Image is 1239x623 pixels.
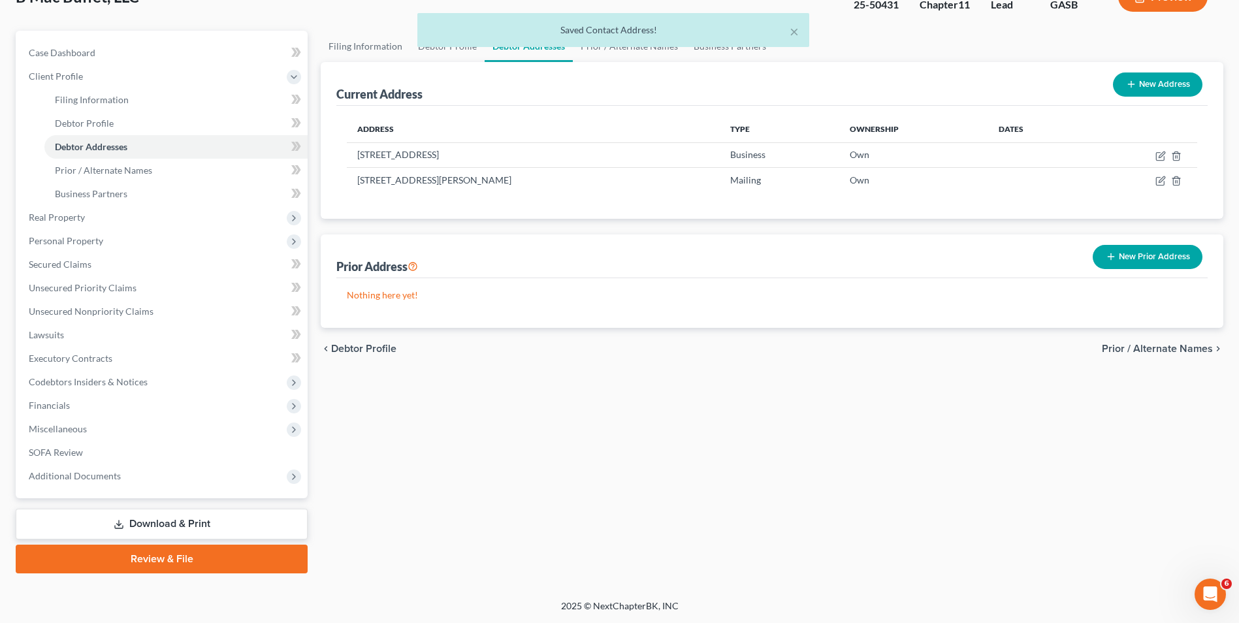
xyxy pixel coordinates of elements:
td: Own [839,168,988,193]
span: Unsecured Nonpriority Claims [29,306,153,317]
a: Review & File [16,545,308,573]
div: 2025 © NextChapterBK, INC [248,599,992,623]
a: Download & Print [16,509,308,539]
button: New Prior Address [1093,245,1202,269]
a: Lawsuits [18,323,308,347]
a: Unsecured Priority Claims [18,276,308,300]
td: [STREET_ADDRESS] [347,142,720,167]
button: chevron_left Debtor Profile [321,343,396,354]
span: Lawsuits [29,329,64,340]
a: Debtor Profile [44,112,308,135]
td: Business [720,142,839,167]
a: Debtor Addresses [44,135,308,159]
span: Debtor Profile [331,343,396,354]
th: Dates [988,116,1086,142]
span: Debtor Addresses [55,141,127,152]
span: Financials [29,400,70,411]
span: Unsecured Priority Claims [29,282,137,293]
i: chevron_right [1213,343,1223,354]
a: Filing Information [44,88,308,112]
td: Mailing [720,168,839,193]
a: Secured Claims [18,253,308,276]
div: Prior Address [336,259,418,274]
a: Unsecured Nonpriority Claims [18,300,308,323]
a: Prior / Alternate Names [44,159,308,182]
span: Codebtors Insiders & Notices [29,376,148,387]
div: Current Address [336,86,423,102]
span: Prior / Alternate Names [1102,343,1213,354]
span: Real Property [29,212,85,223]
button: New Address [1113,72,1202,97]
span: Client Profile [29,71,83,82]
span: Business Partners [55,188,127,199]
a: Executory Contracts [18,347,308,370]
iframe: Intercom live chat [1195,579,1226,610]
span: 6 [1221,579,1232,589]
button: Prior / Alternate Names chevron_right [1102,343,1223,354]
th: Ownership [839,116,988,142]
span: Personal Property [29,235,103,246]
span: Secured Claims [29,259,91,270]
span: Additional Documents [29,470,121,481]
td: [STREET_ADDRESS][PERSON_NAME] [347,168,720,193]
i: chevron_left [321,343,331,354]
td: Own [839,142,988,167]
span: Miscellaneous [29,423,87,434]
span: Executory Contracts [29,353,112,364]
th: Type [720,116,839,142]
span: Filing Information [55,94,129,105]
span: Debtor Profile [55,118,114,129]
span: Case Dashboard [29,47,95,58]
th: Address [347,116,720,142]
a: Business Partners [44,182,308,206]
button: × [790,24,799,39]
span: Prior / Alternate Names [55,165,152,176]
p: Nothing here yet! [347,289,1197,302]
div: Saved Contact Address! [428,24,799,37]
span: SOFA Review [29,447,83,458]
a: SOFA Review [18,441,308,464]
